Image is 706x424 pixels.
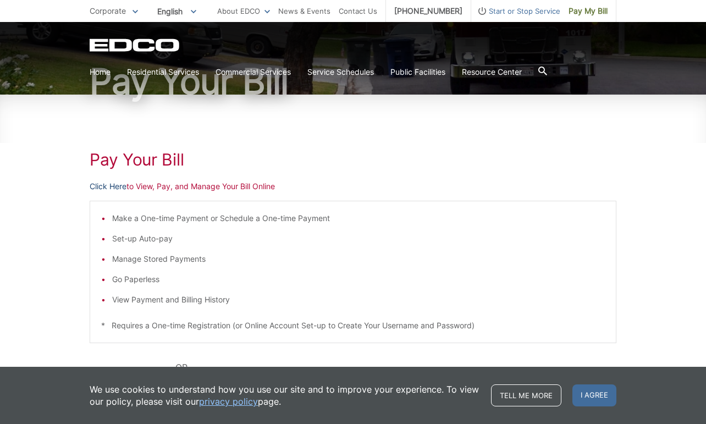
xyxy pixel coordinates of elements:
a: Tell me more [491,384,561,406]
a: Residential Services [127,66,199,78]
a: Home [90,66,111,78]
li: View Payment and Billing History [112,294,605,306]
a: About EDCO [217,5,270,17]
p: * Requires a One-time Registration (or Online Account Set-up to Create Your Username and Password) [101,320,605,332]
span: English [149,2,205,20]
a: privacy policy [199,395,258,408]
span: I agree [572,384,616,406]
li: Manage Stored Payments [112,253,605,265]
a: Public Facilities [390,66,445,78]
li: Set-up Auto-pay [112,233,605,245]
p: - OR - [169,360,616,375]
li: Make a One-time Payment or Schedule a One-time Payment [112,212,605,224]
a: Contact Us [339,5,377,17]
h1: Pay Your Bill [90,64,616,99]
h1: Pay Your Bill [90,150,616,169]
li: Go Paperless [112,273,605,285]
a: Click Here [90,180,126,192]
a: EDCD logo. Return to the homepage. [90,38,181,52]
p: to View, Pay, and Manage Your Bill Online [90,180,616,192]
a: News & Events [278,5,330,17]
p: We use cookies to understand how you use our site and to improve your experience. To view our pol... [90,383,480,408]
a: Service Schedules [307,66,374,78]
span: Corporate [90,6,126,15]
a: Commercial Services [216,66,291,78]
a: Resource Center [462,66,522,78]
span: Pay My Bill [569,5,608,17]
